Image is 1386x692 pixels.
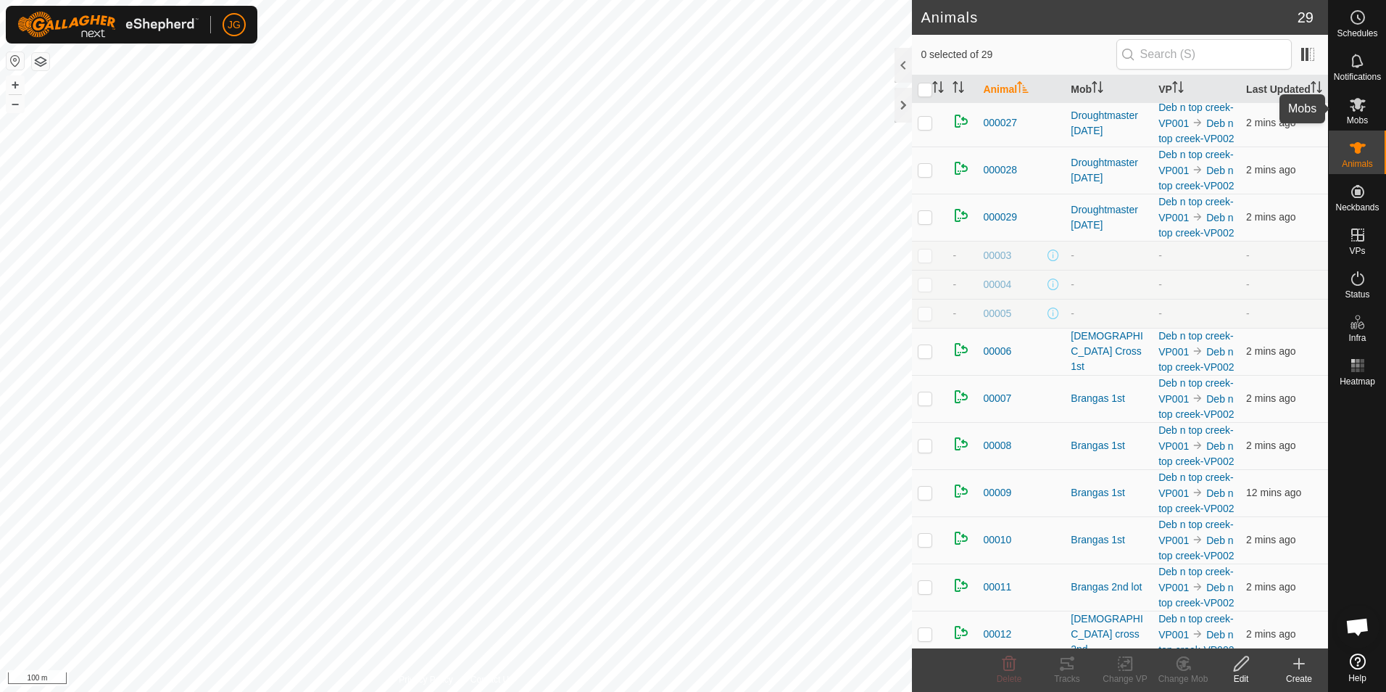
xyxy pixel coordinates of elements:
[1240,75,1328,104] th: Last Updated
[1158,165,1234,191] a: Deb n top creek-VP002
[921,9,1297,26] h2: Animals
[997,674,1022,684] span: Delete
[1336,605,1379,648] div: Open chat
[1246,628,1295,640] span: 19 Sept 2025, 1:45 pm
[1246,392,1295,404] span: 19 Sept 2025, 1:45 pm
[1246,279,1250,290] span: -
[1246,250,1250,261] span: -
[953,83,964,95] p-sorticon: Activate to sort
[1340,377,1375,386] span: Heatmap
[1071,202,1147,233] div: Droughtmaster [DATE]
[1071,108,1147,139] div: Droughtmaster [DATE]
[953,160,970,177] img: returning on
[1192,628,1203,640] img: to
[1071,532,1147,548] div: Brangas 1st
[1192,534,1203,545] img: to
[1158,377,1234,405] a: Deb n top creek-VP001
[1337,29,1377,38] span: Schedules
[983,277,1011,292] span: 00004
[1158,424,1234,452] a: Deb n top creek-VP001
[1246,534,1295,545] span: 19 Sept 2025, 1:45 pm
[1158,440,1234,467] a: Deb n top creek-VP002
[1071,329,1147,374] div: [DEMOGRAPHIC_DATA] Cross 1st
[1096,672,1154,685] div: Change VP
[953,112,970,130] img: returning on
[1329,648,1386,688] a: Help
[1311,83,1322,95] p-sorticon: Activate to sort
[1334,73,1381,81] span: Notifications
[1065,75,1153,104] th: Mob
[1071,485,1147,501] div: Brangas 1st
[1335,203,1379,212] span: Neckbands
[470,673,513,686] a: Contact Us
[1158,102,1234,129] a: Deb n top creek-VP001
[983,115,1017,131] span: 000027
[1192,345,1203,357] img: to
[1158,519,1234,546] a: Deb n top creek-VP001
[399,673,453,686] a: Privacy Policy
[1158,346,1234,373] a: Deb n top creek-VP002
[1246,345,1295,357] span: 19 Sept 2025, 1:45 pm
[983,344,1011,359] span: 00006
[1246,487,1301,498] span: 19 Sept 2025, 1:35 pm
[1158,613,1234,640] a: Deb n top creek-VP001
[1345,290,1369,299] span: Status
[1349,247,1365,255] span: VPs
[953,624,970,641] img: returning on
[7,76,24,94] button: +
[1172,83,1184,95] p-sorticon: Activate to sort
[953,279,956,290] span: -
[953,482,970,500] img: returning on
[1158,212,1234,239] a: Deb n top creek-VP002
[983,485,1011,501] span: 00009
[1192,581,1203,593] img: to
[1192,487,1203,498] img: to
[1158,118,1234,144] a: Deb n top creek-VP002
[1246,440,1295,451] span: 19 Sept 2025, 1:45 pm
[1212,672,1270,685] div: Edit
[1298,7,1314,28] span: 29
[953,530,970,547] img: returning on
[1153,75,1240,104] th: VP
[1158,330,1234,358] a: Deb n top creek-VP001
[1158,582,1234,609] a: Deb n top creek-VP002
[953,308,956,319] span: -
[1158,487,1234,514] a: Deb n top creek-VP002
[1348,334,1366,342] span: Infra
[228,17,241,33] span: JG
[1071,580,1147,595] div: Brangas 2nd lot
[1071,155,1147,186] div: Droughtmaster [DATE]
[983,627,1011,642] span: 00012
[983,580,1011,595] span: 00011
[953,250,956,261] span: -
[1038,672,1096,685] div: Tracks
[1192,211,1203,223] img: to
[1116,39,1292,70] input: Search (S)
[1158,196,1234,223] a: Deb n top creek-VP001
[1017,83,1029,95] p-sorticon: Activate to sort
[1246,211,1295,223] span: 19 Sept 2025, 1:45 pm
[983,210,1017,225] span: 000029
[1347,116,1368,125] span: Mobs
[983,162,1017,178] span: 000028
[1158,393,1234,420] a: Deb n top creek-VP002
[977,75,1065,104] th: Animal
[1158,535,1234,561] a: Deb n top creek-VP002
[921,47,1116,62] span: 0 selected of 29
[17,12,199,38] img: Gallagher Logo
[983,391,1011,406] span: 00007
[1154,672,1212,685] div: Change Mob
[1348,674,1366,683] span: Help
[1158,149,1234,176] a: Deb n top creek-VP001
[932,83,944,95] p-sorticon: Activate to sort
[1071,248,1147,263] div: -
[1192,392,1203,404] img: to
[1192,440,1203,451] img: to
[1071,438,1147,453] div: Brangas 1st
[1246,117,1295,128] span: 19 Sept 2025, 1:45 pm
[1092,83,1103,95] p-sorticon: Activate to sort
[1071,306,1147,321] div: -
[32,53,49,70] button: Map Layers
[953,341,970,358] img: returning on
[1192,164,1203,176] img: to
